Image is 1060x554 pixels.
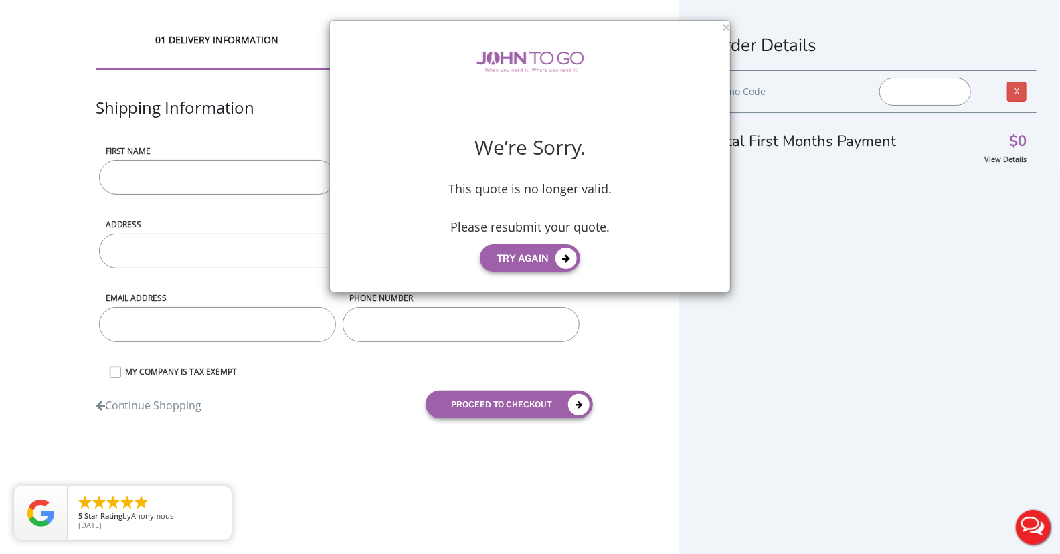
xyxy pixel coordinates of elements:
li:  [77,494,93,511]
a: Try again [340,244,720,272]
img: Review Rating [27,500,54,527]
span: by [78,512,221,521]
h2: We’re Sorry. [340,106,720,158]
button: Live Chat [1006,500,1060,554]
span: [DATE] [78,520,102,530]
li:  [119,494,135,511]
li:  [91,494,107,511]
h4: Please resubmit your quote. [340,203,720,234]
span: Star Rating [84,511,122,521]
h4: This quote is no longer valid. [340,165,720,196]
button: Try again [480,244,580,272]
span: Anonymous [131,511,173,521]
img: logo of viptogo [476,51,584,72]
li:  [133,494,149,511]
li:  [105,494,121,511]
span: 5 [78,511,82,521]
